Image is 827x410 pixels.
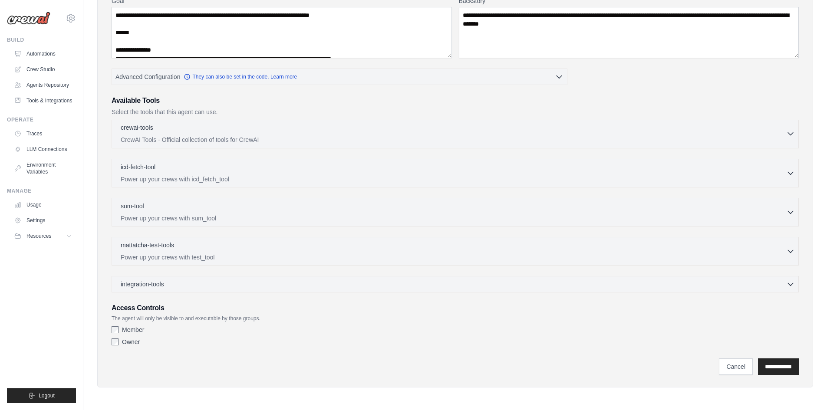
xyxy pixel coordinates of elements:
span: integration-tools [121,280,164,289]
button: integration-tools [115,280,795,289]
span: Logout [39,392,55,399]
p: CrewAI Tools - Official collection of tools for CrewAI [121,135,786,144]
button: Logout [7,388,76,403]
button: Resources [10,229,76,243]
a: Cancel [719,358,753,375]
span: Advanced Configuration [115,72,180,81]
button: crewai-tools CrewAI Tools - Official collection of tools for CrewAI [115,123,795,144]
div: Operate [7,116,76,123]
a: LLM Connections [10,142,76,156]
a: Environment Variables [10,158,76,179]
p: icd-fetch-tool [121,163,155,171]
p: The agent will only be visible to and executable by those groups. [112,315,799,322]
p: mattatcha-test-tools [121,241,174,249]
a: Crew Studio [10,62,76,76]
p: Power up your crews with icd_fetch_tool [121,175,786,184]
p: Power up your crews with test_tool [121,253,786,262]
a: Usage [10,198,76,212]
a: Traces [10,127,76,141]
h3: Available Tools [112,95,799,106]
button: Advanced Configuration They can also be set in the code. Learn more [112,69,567,85]
label: Member [122,325,144,334]
div: Manage [7,187,76,194]
button: sum-tool Power up your crews with sum_tool [115,202,795,223]
a: Tools & Integrations [10,94,76,108]
p: Select the tools that this agent can use. [112,108,799,116]
a: Agents Repository [10,78,76,92]
h3: Access Controls [112,303,799,313]
a: Settings [10,213,76,227]
label: Owner [122,338,140,346]
a: They can also be set in the code. Learn more [184,73,297,80]
button: icd-fetch-tool Power up your crews with icd_fetch_tool [115,163,795,184]
span: Resources [26,233,51,239]
p: crewai-tools [121,123,153,132]
img: Logo [7,12,50,25]
div: Build [7,36,76,43]
p: sum-tool [121,202,144,210]
a: Automations [10,47,76,61]
button: mattatcha-test-tools Power up your crews with test_tool [115,241,795,262]
p: Power up your crews with sum_tool [121,214,786,223]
